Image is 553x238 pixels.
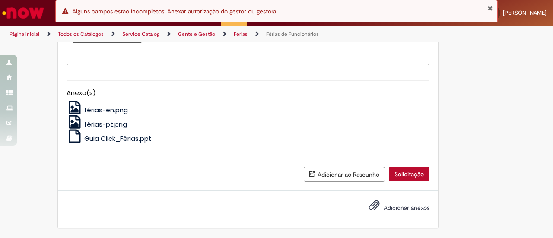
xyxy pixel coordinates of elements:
[84,120,127,129] span: férias-pt.png
[10,31,39,38] a: Página inicial
[58,31,104,38] a: Todos os Catálogos
[67,120,127,129] a: férias-pt.png
[72,7,276,15] span: Alguns campos estão incompletos: Anexar autorização do gestor ou gestora
[503,9,547,16] span: [PERSON_NAME]
[6,26,362,42] ul: Trilhas de página
[487,5,493,12] button: Fechar Notificação
[67,134,152,143] a: Guia Click_Férias.ppt
[366,197,382,217] button: Adicionar anexos
[234,31,248,38] a: Férias
[178,31,215,38] a: Gente e Gestão
[266,31,319,38] a: Férias de Funcionários
[304,167,385,182] button: Adicionar ao Rascunho
[67,105,128,114] a: férias-en.png
[384,204,429,212] span: Adicionar anexos
[122,31,159,38] a: Service Catalog
[389,167,429,181] button: Solicitação
[1,4,45,22] img: ServiceNow
[67,89,429,97] h5: Anexo(s)
[84,134,152,143] span: Guia Click_Férias.ppt
[84,105,128,114] span: férias-en.png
